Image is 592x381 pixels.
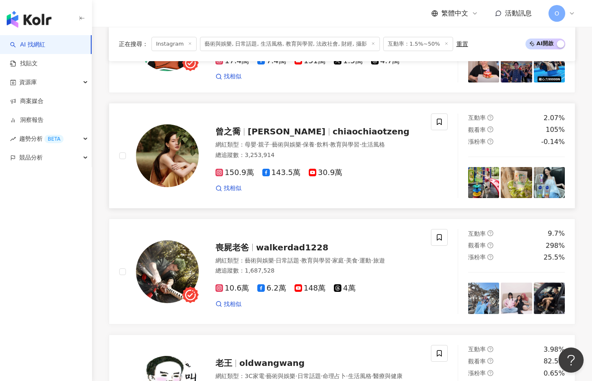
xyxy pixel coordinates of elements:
span: 3C家電 [245,373,264,379]
img: post-image [468,167,499,198]
span: 趨勢分析 [19,129,64,148]
span: chiaochiaotzeng [333,126,410,136]
span: · [274,257,276,264]
img: post-image [534,167,565,198]
span: 互動率 [468,114,486,121]
span: · [270,141,272,148]
span: Instagram [151,37,197,51]
span: · [321,373,323,379]
span: · [295,373,297,379]
span: 觀看率 [468,358,486,365]
span: rise [10,136,16,142]
div: 0.65% [543,369,565,378]
div: 298% [546,241,565,250]
span: question-circle [487,242,493,248]
span: 命理占卜 [323,373,346,379]
a: KOL Avatar喪屍老爸walkerdad1228網紅類型：藝術與娛樂·日常話題·教育與學習·家庭·美食·運動·旅遊總追蹤數：1,687,52810.6萬6.2萬148萬4萬找相似互動率qu... [109,219,575,324]
a: 找相似 [215,184,241,193]
span: 143.5萬 [262,168,301,177]
img: post-image [501,51,532,82]
span: 互動率 [468,346,486,353]
div: 25.5% [543,253,565,262]
span: · [328,141,330,148]
span: 教育與學習 [330,141,359,148]
img: post-image [501,167,532,198]
span: · [301,141,303,148]
span: · [299,257,301,264]
div: 重置 [456,41,468,47]
span: 找相似 [224,72,241,81]
img: post-image [534,51,565,82]
span: [PERSON_NAME] [248,126,325,136]
a: 找貼文 [10,59,38,68]
span: 曾之喬 [215,126,241,136]
div: 105% [546,125,565,134]
span: question-circle [487,254,493,260]
img: post-image [501,283,532,314]
span: 觀看率 [468,242,486,249]
span: 生活風格 [361,141,385,148]
span: · [371,257,373,264]
span: 老王 [215,358,232,368]
img: KOL Avatar [136,240,199,303]
span: 日常話題 [276,257,299,264]
span: 日常話題 [297,373,321,379]
span: question-circle [487,230,493,236]
span: 競品分析 [19,148,43,167]
span: 繁體中文 [441,9,468,18]
span: 藝術與娛樂 [272,141,301,148]
span: 美食 [346,257,358,264]
span: · [372,373,373,379]
div: 3.98% [543,345,565,354]
a: 找相似 [215,72,241,81]
span: · [331,257,332,264]
span: 漲粉率 [468,138,486,145]
span: 正在搜尋 ： [119,41,148,47]
span: question-circle [487,139,493,144]
span: · [359,141,361,148]
a: 商案媒合 [10,97,44,106]
span: 漲粉率 [468,254,486,260]
span: · [344,257,346,264]
a: KOL Avatar曾之喬[PERSON_NAME]chiaochiaotzeng網紅類型：母嬰·親子·藝術與娛樂·保養·飲料·教育與學習·生活風格總追蹤數：3,253,914150.9萬143... [109,103,575,209]
span: 148萬 [295,284,325,293]
span: 漲粉率 [468,370,486,376]
span: question-circle [487,358,493,364]
span: question-circle [487,346,493,352]
a: searchAI 找網紅 [10,41,45,49]
span: 家庭 [332,257,344,264]
div: 82.5% [543,357,565,366]
span: 互動率 [468,230,486,237]
span: oldwangwang [239,358,305,368]
div: 總追蹤數 ： 3,253,914 [215,151,421,160]
span: 親子 [258,141,270,148]
span: · [264,373,266,379]
span: 找相似 [224,300,241,309]
div: 2.07% [543,113,565,123]
div: 9.7% [548,229,565,238]
span: 30.9萬 [309,168,342,177]
div: BETA [44,135,64,143]
span: 母嬰 [245,141,256,148]
span: · [315,141,316,148]
span: 旅遊 [373,257,385,264]
span: 藝術與娛樂 [266,373,295,379]
img: logo [7,11,51,28]
div: -0.14% [541,137,565,147]
span: 活動訊息 [505,9,532,17]
span: 飲料 [317,141,328,148]
span: 藝術與娛樂 [245,257,274,264]
a: 找相似 [215,300,241,309]
span: 生活風格 [348,373,372,379]
span: 喪屍老爸 [215,242,249,252]
img: post-image [468,51,499,82]
span: 互動率：1.5%~50% [383,37,453,51]
span: 觀看率 [468,126,486,133]
div: 網紅類型 ： [215,141,421,149]
span: O [554,9,559,18]
span: walkerdad1228 [256,242,328,252]
span: 找相似 [224,184,241,193]
span: · [358,257,359,264]
img: post-image [534,283,565,314]
img: post-image [468,283,499,314]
